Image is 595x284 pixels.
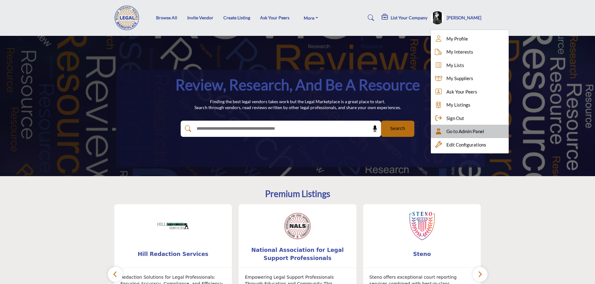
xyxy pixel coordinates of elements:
[114,246,232,262] a: Hill Redaction Services
[381,121,414,137] button: Search
[431,45,509,59] a: My Interests
[248,246,347,262] b: National Association for Legal Support Professionals
[407,210,438,242] img: Steno
[373,246,472,262] b: Steno
[157,210,188,242] img: Hill Redaction Services
[362,13,378,23] a: Search
[446,48,473,55] span: My Interests
[446,62,464,69] span: My Lists
[156,15,177,20] a: Browse All
[390,125,405,132] span: Search
[447,15,481,21] h5: [PERSON_NAME]
[391,15,427,21] h5: List Your Company
[431,11,444,25] button: Show hide supplier dropdown
[265,189,330,199] h2: Premium Listings
[194,104,401,111] p: Search through vendors, read reviews written by other legal professionals, and share your own exp...
[446,75,473,82] span: My Suppliers
[431,98,509,112] a: My Listings
[446,88,477,95] span: Ask Your Peers
[446,101,470,108] span: My Listings
[431,32,509,46] a: My Profile
[431,85,509,99] a: Ask Your Peers
[187,15,213,20] a: Invite Vendor
[282,210,313,242] img: National Association for Legal Support Professionals
[124,246,223,262] b: Hill Redaction Services
[382,14,427,22] div: List Your Company
[299,13,322,22] a: More
[194,99,401,105] p: Finding the best legal vendors takes work but the Legal Marketplace is a great place to start.
[373,250,472,258] span: Steno
[431,72,509,85] a: My Suppliers
[446,115,464,122] span: Sign Out
[114,5,143,30] img: Site Logo
[431,59,509,72] a: My Lists
[124,250,223,258] span: Hill Redaction Services
[446,35,468,42] span: My Profile
[363,246,481,262] a: Steno
[175,75,420,94] h1: Review, Research, and be a Resource
[446,141,486,148] span: Edit Configurations
[260,15,289,20] a: Ask Your Peers
[223,15,250,20] a: Create Listing
[446,128,484,135] span: Go to Admin Panel
[239,246,356,262] a: National Association for Legal Support Professionals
